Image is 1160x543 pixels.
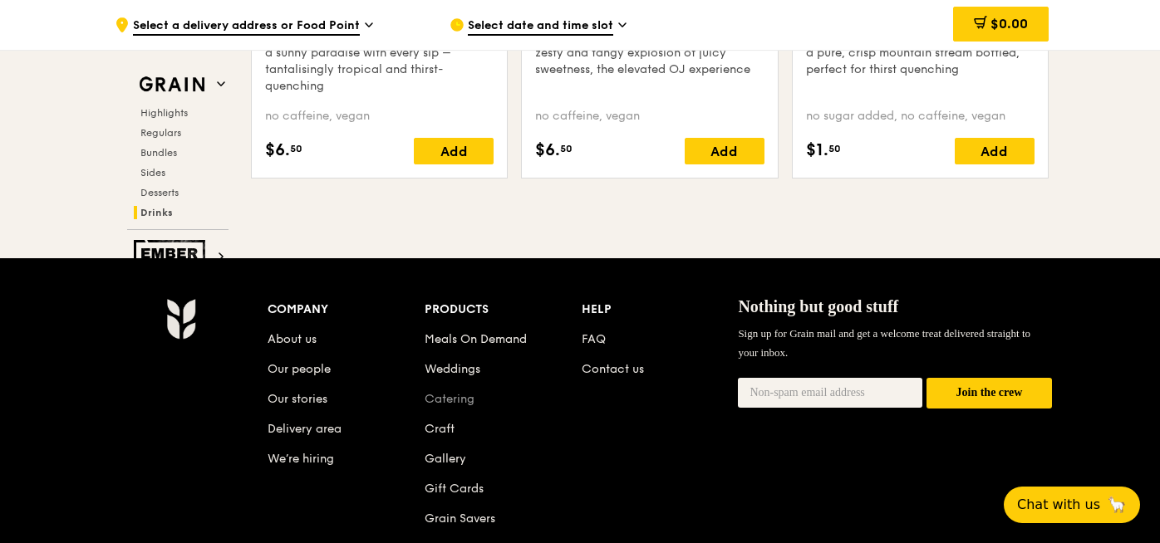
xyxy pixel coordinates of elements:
a: Weddings [425,362,480,376]
a: About us [268,332,317,346]
a: Catering [425,392,474,406]
div: zesty and tangy explosion of juicy sweetness, the elevated OJ experience [535,45,764,78]
a: Grain Savers [425,511,495,526]
img: Grain [166,298,195,340]
img: Ember Smokery web logo [134,240,210,275]
button: Join the crew [927,378,1052,408]
div: no caffeine, vegan [265,108,494,125]
div: Help [582,298,739,321]
span: Nothing but good stuff [738,297,898,316]
span: Desserts [140,187,179,198]
div: Add [685,138,764,164]
a: Craft [425,422,455,436]
a: FAQ [582,332,606,346]
div: Add [955,138,1035,164]
span: Highlights [140,107,188,119]
span: 🦙 [1107,495,1127,515]
span: Regulars [140,127,181,139]
span: Drinks [140,207,173,218]
a: Our stories [268,392,327,406]
span: 50 [560,142,573,155]
div: Add [414,138,494,164]
span: $6. [535,138,560,163]
span: $0.00 [990,16,1028,32]
div: Company [268,298,425,321]
a: Gallery [425,452,466,466]
a: We’re hiring [268,452,334,466]
span: Select date and time slot [468,17,613,36]
a: Meals On Demand [425,332,527,346]
input: Non-spam email address [738,378,922,408]
span: Chat with us [1017,495,1100,515]
span: $6. [265,138,290,163]
a: Contact us [582,362,644,376]
span: Select a delivery address or Food Point [133,17,360,36]
span: 50 [828,142,841,155]
span: Sign up for Grain mail and get a welcome treat delivered straight to your inbox. [738,327,1030,358]
button: Chat with us🦙 [1004,487,1140,523]
a: Our people [268,362,331,376]
div: no caffeine, vegan [535,108,764,125]
img: Grain web logo [134,70,210,100]
span: $1. [806,138,828,163]
span: Sides [140,167,165,179]
div: no sugar added, no caffeine, vegan [806,108,1035,125]
a: Delivery area [268,422,342,436]
div: Products [425,298,582,321]
div: a pure, crisp mountain stream bottled, perfect for thirst quenching [806,45,1035,78]
div: a sunny paradise with every sip – tantalisingly tropical and thirst-quenching [265,45,494,95]
span: 50 [290,142,302,155]
a: Gift Cards [425,482,484,496]
span: Bundles [140,147,177,159]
